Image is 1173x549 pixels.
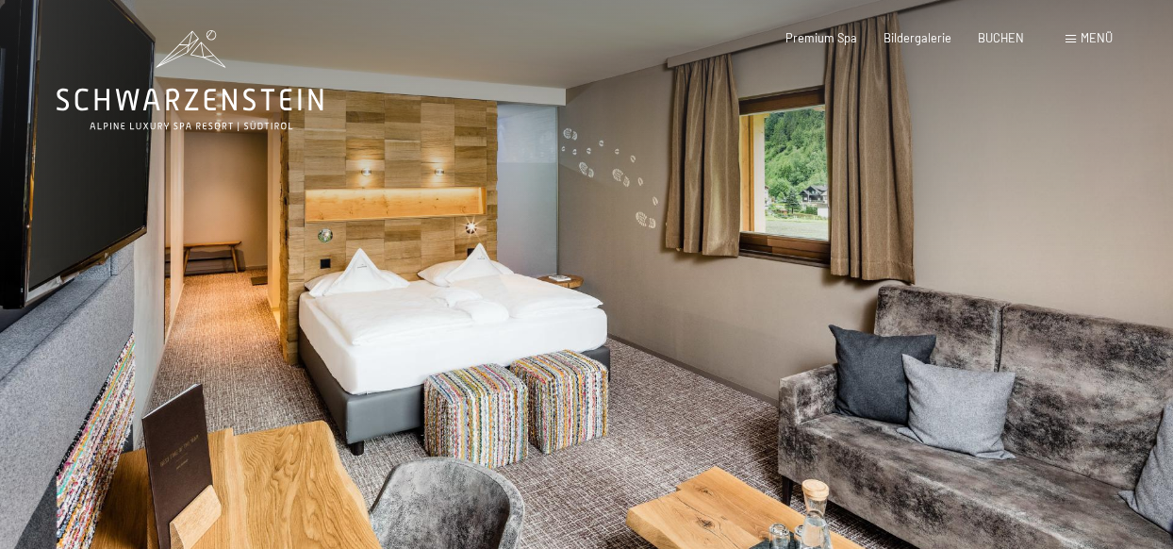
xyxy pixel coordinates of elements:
a: BUCHEN [978,30,1024,45]
span: Menü [1081,30,1113,45]
a: Premium Spa [785,30,857,45]
a: Bildergalerie [884,30,951,45]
